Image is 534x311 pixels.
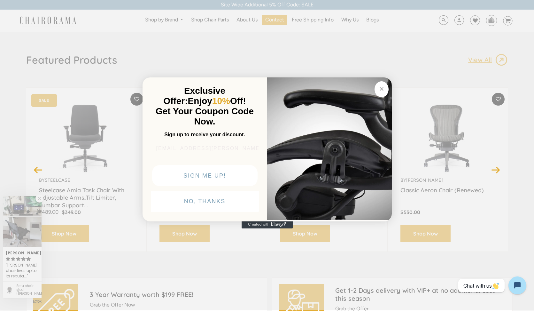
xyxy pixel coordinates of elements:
span: Get Your Coupon Code Now. [156,106,254,126]
span: 10% [212,96,230,106]
img: 92d77583-a095-41f6-84e7-858462e0427a.jpeg [267,76,392,220]
button: Close dialog [375,81,389,97]
img: underline [151,160,259,160]
a: Created with Klaviyo - opens in a new tab [242,221,293,228]
button: SIGN ME UP! [152,165,258,186]
span: Sign up to receive your discount. [164,132,245,137]
button: NO, THANKS [151,191,259,212]
span: Exclusive Offer: [163,86,225,106]
input: Email [151,142,259,155]
span: Enjoy Off! [188,96,246,106]
button: Next [490,164,501,175]
button: Previous [33,164,44,175]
